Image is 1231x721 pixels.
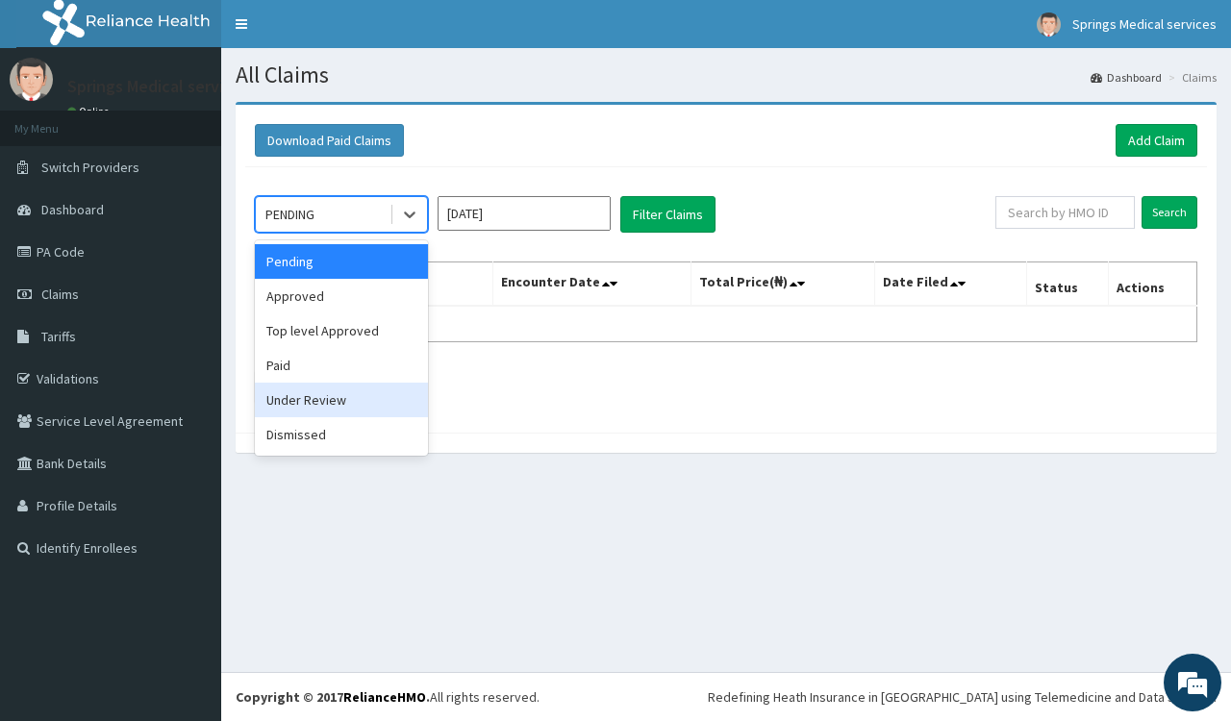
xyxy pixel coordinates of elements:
[41,286,79,303] span: Claims
[67,78,249,95] p: Springs Medical services
[343,688,426,706] a: RelianceHMO
[492,262,691,307] th: Encounter Date
[255,348,428,383] div: Paid
[1037,12,1061,37] img: User Image
[255,383,428,417] div: Under Review
[221,672,1231,721] footer: All rights reserved.
[1142,196,1197,229] input: Search
[691,262,874,307] th: Total Price(₦)
[1091,69,1162,86] a: Dashboard
[236,62,1217,87] h1: All Claims
[255,279,428,313] div: Approved
[10,58,53,101] img: User Image
[620,196,716,233] button: Filter Claims
[41,159,139,176] span: Switch Providers
[255,124,404,157] button: Download Paid Claims
[236,688,430,706] strong: Copyright © 2017 .
[41,201,104,218] span: Dashboard
[1108,262,1196,307] th: Actions
[1026,262,1108,307] th: Status
[255,417,428,452] div: Dismissed
[41,328,76,345] span: Tariffs
[874,262,1026,307] th: Date Filed
[1072,15,1217,33] span: Springs Medical services
[255,244,428,279] div: Pending
[438,196,611,231] input: Select Month and Year
[67,105,113,118] a: Online
[1164,69,1217,86] li: Claims
[265,205,314,224] div: PENDING
[995,196,1135,229] input: Search by HMO ID
[708,687,1217,707] div: Redefining Heath Insurance in [GEOGRAPHIC_DATA] using Telemedicine and Data Science!
[1116,124,1197,157] a: Add Claim
[255,313,428,348] div: Top level Approved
